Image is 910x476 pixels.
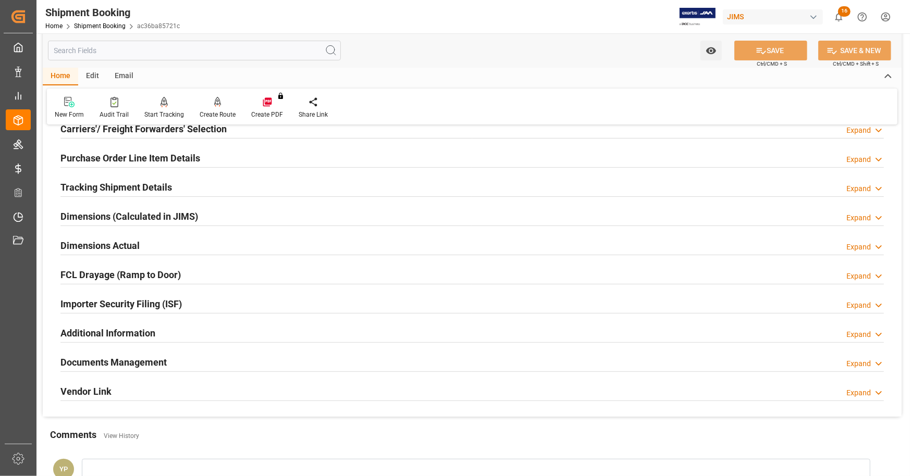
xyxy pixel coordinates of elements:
div: Expand [846,271,871,282]
h2: Additional Information [60,326,155,340]
div: Create Route [200,110,236,119]
div: Expand [846,387,871,398]
div: Shipment Booking [45,5,180,20]
input: Search Fields [48,41,341,60]
button: SAVE [734,41,807,60]
h2: Importer Security Filing (ISF) [60,297,182,311]
span: Ctrl/CMD + S [757,60,787,68]
button: Help Center [851,5,874,29]
div: Home [43,68,78,85]
div: Expand [846,125,871,136]
h2: Vendor Link [60,384,112,398]
span: YP [59,465,68,473]
div: Email [107,68,141,85]
a: Shipment Booking [74,22,126,30]
img: Exertis%20JAM%20-%20Email%20Logo.jpg_1722504956.jpg [680,8,716,26]
h2: FCL Drayage (Ramp to Door) [60,268,181,282]
div: Expand [846,212,871,223]
button: SAVE & NEW [818,41,891,60]
a: View History [104,432,139,440]
button: open menu [700,41,722,60]
span: Ctrl/CMD + Shift + S [833,60,879,68]
a: Home [45,22,63,30]
h2: Tracking Shipment Details [60,180,172,194]
div: Expand [846,154,871,165]
h2: Dimensions Actual [60,239,140,253]
div: Share Link [299,110,328,119]
button: JIMS [723,7,827,27]
div: JIMS [723,9,823,24]
button: show 16 new notifications [827,5,851,29]
span: 16 [838,6,851,17]
h2: Comments [50,428,96,442]
div: Expand [846,329,871,340]
div: Expand [846,358,871,369]
div: Edit [78,68,107,85]
h2: Dimensions (Calculated in JIMS) [60,209,198,223]
div: Expand [846,183,871,194]
h2: Documents Management [60,355,167,369]
h2: Purchase Order Line Item Details [60,151,200,165]
h2: Carriers'/ Freight Forwarders' Selection [60,122,227,136]
div: Expand [846,242,871,253]
div: Start Tracking [144,110,184,119]
div: New Form [55,110,84,119]
div: Expand [846,300,871,311]
div: Audit Trail [100,110,129,119]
